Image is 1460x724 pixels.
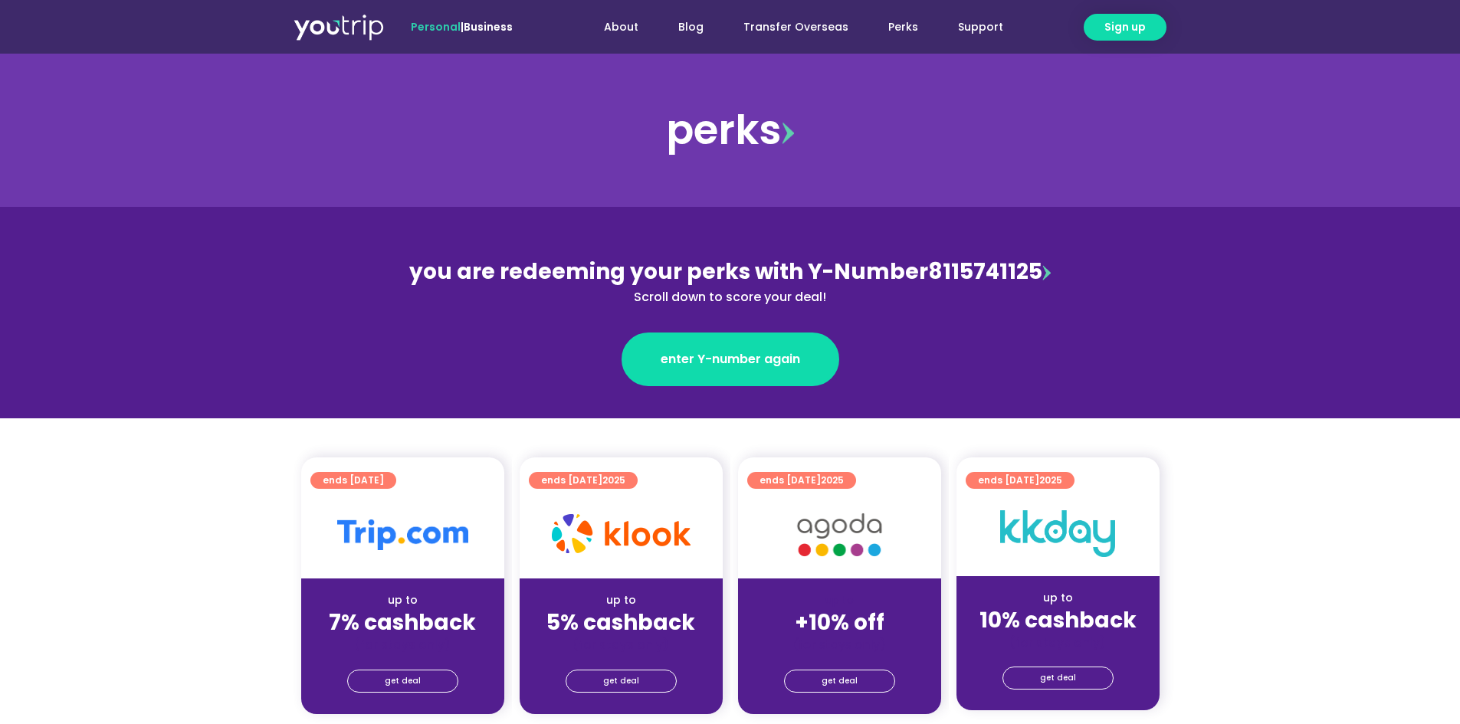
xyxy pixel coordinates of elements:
[1002,667,1114,690] a: get deal
[323,472,384,489] span: ends [DATE]
[822,670,858,692] span: get deal
[546,608,695,637] strong: 5% cashback
[532,637,710,653] div: (for stays only)
[622,333,839,386] a: enter Y-number again
[1104,19,1146,35] span: Sign up
[938,13,1023,41] a: Support
[554,13,1023,41] nav: Menu
[969,590,1147,606] div: up to
[529,472,638,489] a: ends [DATE]2025
[584,13,658,41] a: About
[398,288,1063,306] div: Scroll down to score your deal!
[969,634,1147,650] div: (for stays only)
[795,608,884,637] strong: +10% off
[464,19,513,34] a: Business
[1039,473,1062,486] span: 2025
[978,472,1062,489] span: ends [DATE]
[541,472,625,489] span: ends [DATE]
[1040,667,1076,689] span: get deal
[313,637,492,653] div: (for stays only)
[566,670,677,693] a: get deal
[602,473,625,486] span: 2025
[760,472,844,489] span: ends [DATE]
[329,608,476,637] strong: 7% cashback
[398,256,1063,306] div: 8115741125
[658,13,723,41] a: Blog
[603,670,639,692] span: get deal
[784,670,895,693] a: get deal
[347,670,458,693] a: get deal
[411,19,513,34] span: |
[310,472,396,489] a: ends [DATE]
[532,592,710,608] div: up to
[723,13,868,41] a: Transfer Overseas
[1084,14,1166,41] a: Sign up
[868,13,938,41] a: Perks
[750,637,929,653] div: (for stays only)
[747,472,856,489] a: ends [DATE]2025
[411,19,461,34] span: Personal
[966,472,1074,489] a: ends [DATE]2025
[821,473,844,486] span: 2025
[409,257,928,287] span: you are redeeming your perks with Y-Number
[385,670,421,692] span: get deal
[661,350,800,369] span: enter Y-number again
[313,592,492,608] div: up to
[825,592,854,608] span: up to
[979,605,1137,635] strong: 10% cashback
